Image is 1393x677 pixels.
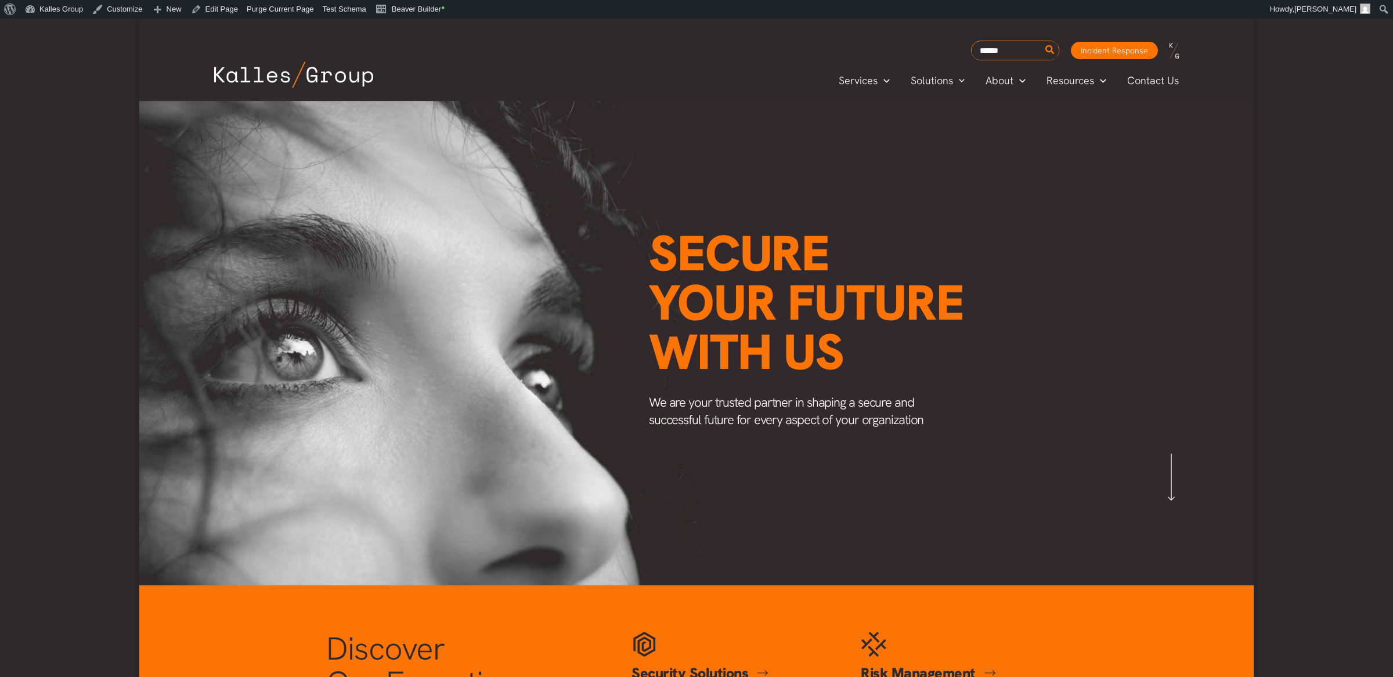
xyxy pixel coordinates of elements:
span: Secure your future with us [649,221,964,384]
span: Services [839,72,878,89]
button: Search [1043,41,1058,60]
span: Menu Toggle [878,72,890,89]
span: About [986,72,1013,89]
span: We are your trusted partner in shaping a secure and successful future for every aspect of your or... [649,394,924,428]
nav: Primary Site Navigation [828,71,1190,90]
a: ServicesMenu Toggle [828,72,900,89]
span: Contact Us [1127,72,1179,89]
img: Kalles Group [214,61,373,88]
span: Resources [1046,72,1094,89]
span: Menu Toggle [1094,72,1106,89]
a: Contact Us [1117,72,1190,89]
a: AboutMenu Toggle [975,72,1036,89]
a: Incident Response [1071,42,1158,59]
span: Menu Toggle [1013,72,1026,89]
a: SolutionsMenu Toggle [900,72,976,89]
span: Menu Toggle [953,72,965,89]
span: Solutions [911,72,953,89]
a: ResourcesMenu Toggle [1036,72,1117,89]
span: • [441,2,445,14]
span: [PERSON_NAME] [1294,5,1356,13]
